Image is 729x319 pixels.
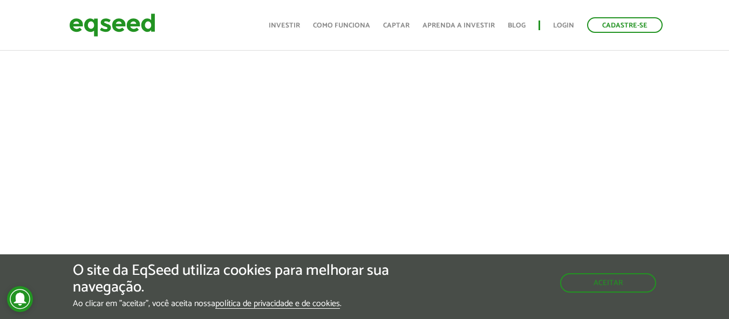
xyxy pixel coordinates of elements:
[587,17,663,33] a: Cadastre-se
[73,262,423,296] h5: O site da EqSeed utiliza cookies para melhorar sua navegação.
[560,273,656,293] button: Aceitar
[269,22,300,29] a: Investir
[69,11,155,39] img: EqSeed
[553,22,574,29] a: Login
[215,300,340,309] a: política de privacidade e de cookies
[313,22,370,29] a: Como funciona
[73,299,423,309] p: Ao clicar em "aceitar", você aceita nossa .
[508,22,526,29] a: Blog
[423,22,495,29] a: Aprenda a investir
[383,22,410,29] a: Captar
